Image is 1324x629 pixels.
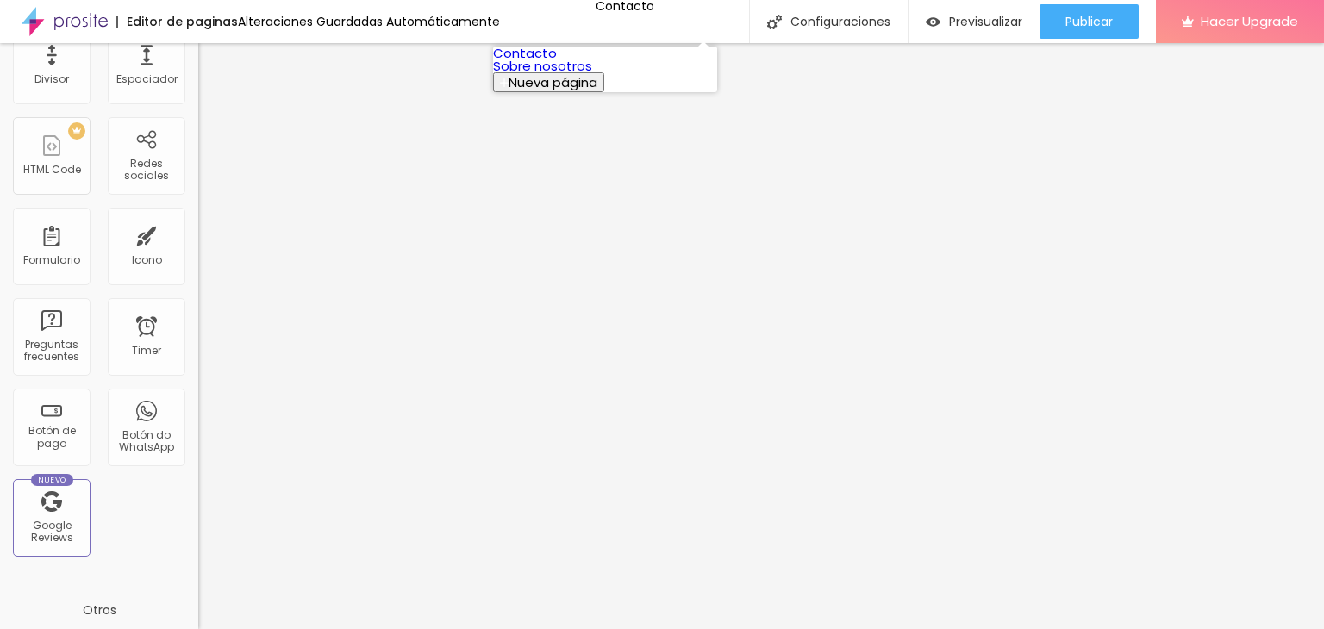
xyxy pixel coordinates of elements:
[23,254,80,266] div: Formulario
[493,57,592,75] a: Sobre nosotros
[1065,15,1113,28] span: Publicar
[31,474,73,486] div: Nuevo
[17,425,85,450] div: Botón de pago
[34,73,69,85] div: Divisor
[112,158,180,183] div: Redes sociales
[132,254,162,266] div: Icono
[112,429,180,454] div: Botón do WhatsApp
[493,44,557,62] a: Contacto
[17,520,85,545] div: Google Reviews
[23,164,81,176] div: HTML Code
[926,15,940,29] img: view-1.svg
[17,339,85,364] div: Preguntas frecuentes
[238,16,500,28] div: Alteraciones Guardadas Automáticamente
[949,15,1022,28] span: Previsualizar
[132,345,161,357] div: Timer
[493,72,604,92] button: Nueva página
[116,73,178,85] div: Espaciador
[767,15,782,29] img: Icone
[198,43,1324,629] iframe: Editor
[116,16,238,28] div: Editor de paginas
[909,4,1040,39] button: Previsualizar
[1201,14,1298,28] span: Hacer Upgrade
[509,73,597,91] span: Nueva página
[1040,4,1139,39] button: Publicar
